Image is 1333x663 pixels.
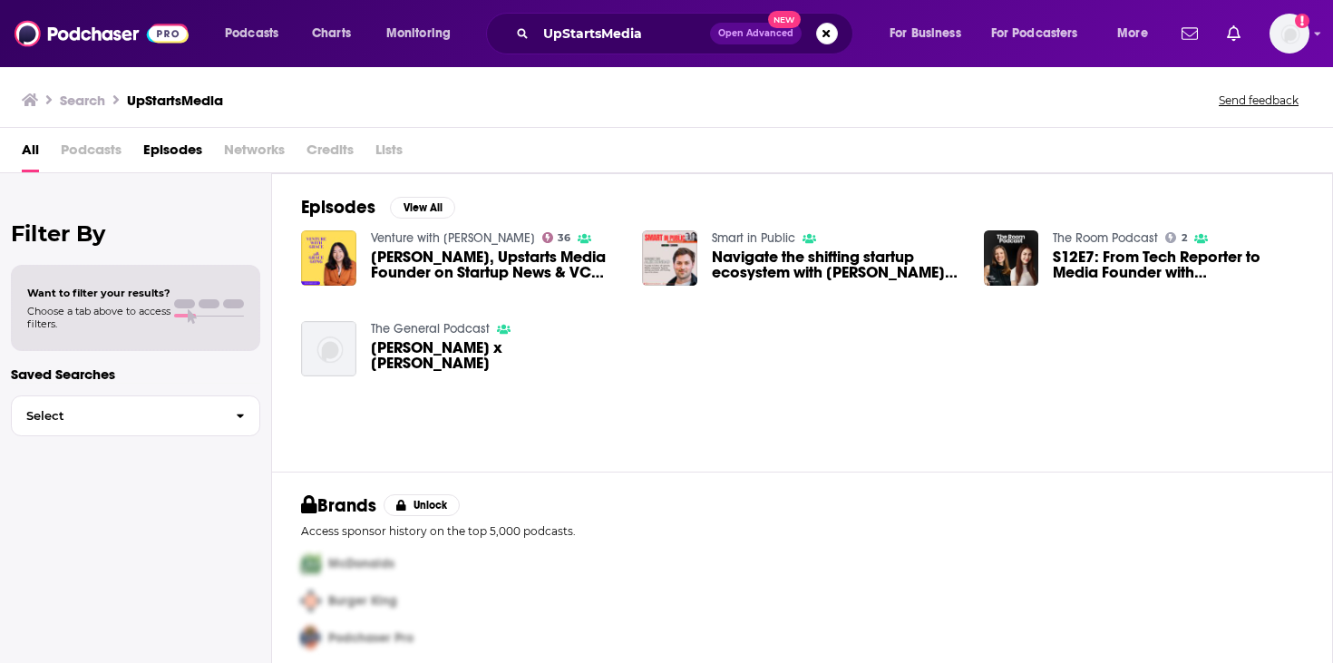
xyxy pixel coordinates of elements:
[300,19,362,48] a: Charts
[984,230,1039,286] img: S12E7: From Tech Reporter to Media Founder with Alex Konrad, Founder of Upstarts Media
[979,19,1104,48] button: open menu
[991,21,1078,46] span: For Podcasters
[224,135,285,172] span: Networks
[1165,232,1187,243] a: 2
[61,135,122,172] span: Podcasts
[301,494,376,517] h2: Brands
[11,366,260,383] p: Saved Searches
[312,21,351,46] span: Charts
[212,19,302,48] button: open menu
[127,92,223,109] h3: UpStartsMedia
[712,230,795,246] a: Smart in Public
[1220,18,1248,49] a: Show notifications dropdown
[371,249,621,280] span: [PERSON_NAME], Upstarts Media Founder on Startup News & VC Coverage
[1182,234,1187,242] span: 2
[301,196,455,219] a: EpisodesView All
[328,556,394,571] span: McDonalds
[1104,19,1171,48] button: open menu
[301,321,356,376] img: Dan Shipper x Alex Konrad
[1053,249,1303,280] a: S12E7: From Tech Reporter to Media Founder with Alex Konrad, Founder of Upstarts Media
[542,232,571,243] a: 36
[1295,14,1309,28] svg: Add a profile image
[1270,14,1309,54] button: Show profile menu
[375,135,403,172] span: Lists
[710,23,802,44] button: Open AdvancedNew
[294,619,328,657] img: Third Pro Logo
[328,630,414,646] span: Podchaser Pro
[143,135,202,172] a: Episodes
[718,29,793,38] span: Open Advanced
[712,249,962,280] span: Navigate the shifting startup ecosystem with [PERSON_NAME], Founder & Editor of Upstarts Media
[371,340,621,371] span: [PERSON_NAME] x [PERSON_NAME]
[225,21,278,46] span: Podcasts
[371,249,621,280] a: Alex Konrad, Upstarts Media Founder on Startup News & VC Coverage
[371,321,490,336] a: The General Podcast
[294,545,328,582] img: First Pro Logo
[371,230,535,246] a: Venture with Grace
[15,16,189,51] img: Podchaser - Follow, Share and Rate Podcasts
[386,21,451,46] span: Monitoring
[306,135,354,172] span: Credits
[890,21,961,46] span: For Business
[1174,18,1205,49] a: Show notifications dropdown
[642,230,697,286] img: Navigate the shifting startup ecosystem with Alex Konrad, Founder & Editor of Upstarts Media
[390,197,455,219] button: View All
[558,234,570,242] span: 36
[1117,21,1148,46] span: More
[60,92,105,109] h3: Search
[328,593,397,609] span: Burger King
[1270,14,1309,54] span: Logged in as derettb
[301,230,356,286] img: Alex Konrad, Upstarts Media Founder on Startup News & VC Coverage
[384,494,461,516] button: Unlock
[1213,93,1304,108] button: Send feedback
[27,305,170,330] span: Choose a tab above to access filters.
[1270,14,1309,54] img: User Profile
[294,582,328,619] img: Second Pro Logo
[301,196,375,219] h2: Episodes
[1053,249,1303,280] span: S12E7: From Tech Reporter to Media Founder with [PERSON_NAME], Founder of Upstarts Media
[371,340,621,371] a: Dan Shipper x Alex Konrad
[301,524,1303,538] p: Access sponsor history on the top 5,000 podcasts.
[712,249,962,280] a: Navigate the shifting startup ecosystem with Alex Konrad, Founder & Editor of Upstarts Media
[22,135,39,172] a: All
[768,11,801,28] span: New
[11,395,260,436] button: Select
[12,410,221,422] span: Select
[374,19,474,48] button: open menu
[503,13,871,54] div: Search podcasts, credits, & more...
[27,287,170,299] span: Want to filter your results?
[536,19,710,48] input: Search podcasts, credits, & more...
[1053,230,1158,246] a: The Room Podcast
[11,220,260,247] h2: Filter By
[877,19,984,48] button: open menu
